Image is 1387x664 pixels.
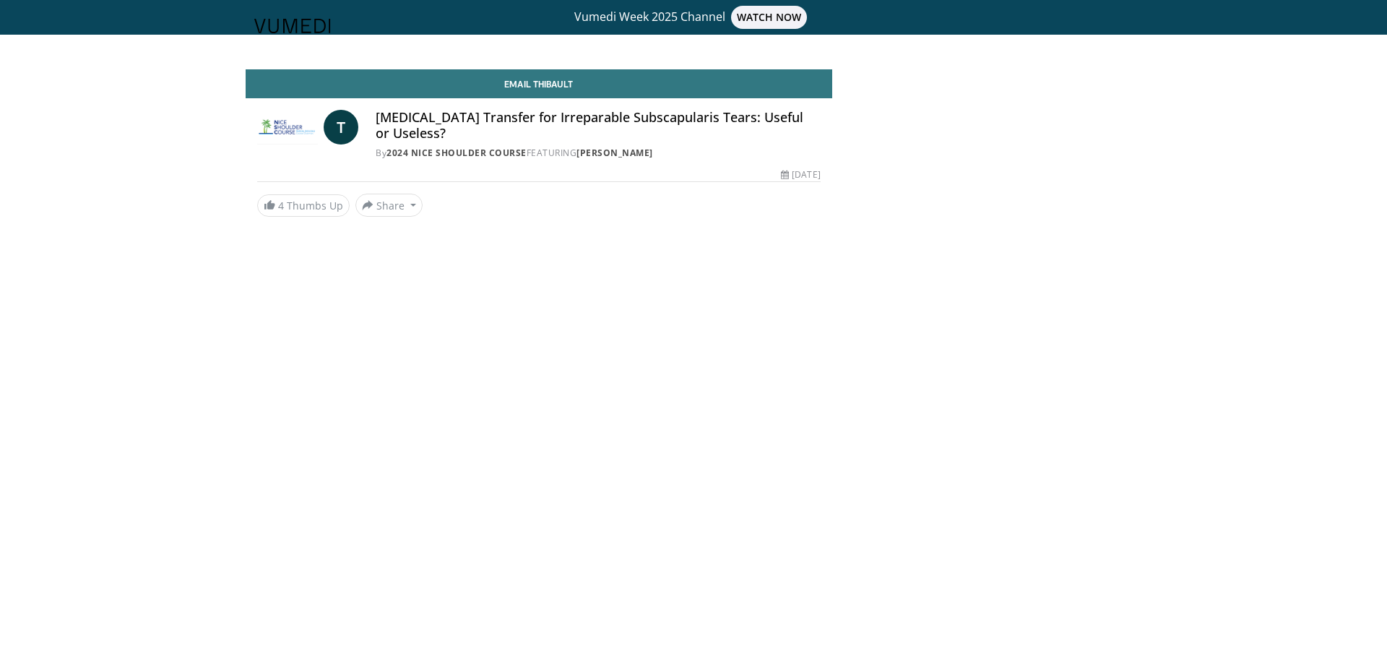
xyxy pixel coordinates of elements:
[324,110,358,145] a: T
[257,110,318,145] img: 2024 Nice Shoulder Course
[257,194,350,217] a: 4 Thumbs Up
[781,168,820,181] div: [DATE]
[376,147,820,160] div: By FEATURING
[576,147,653,159] a: [PERSON_NAME]
[254,19,331,33] img: VuMedi Logo
[355,194,423,217] button: Share
[376,110,820,141] h4: [MEDICAL_DATA] Transfer for Irreparable Subscapularis Tears: Useful or Useless?
[386,147,527,159] a: 2024 Nice Shoulder Course
[278,199,284,212] span: 4
[246,69,832,98] a: Email Thibault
